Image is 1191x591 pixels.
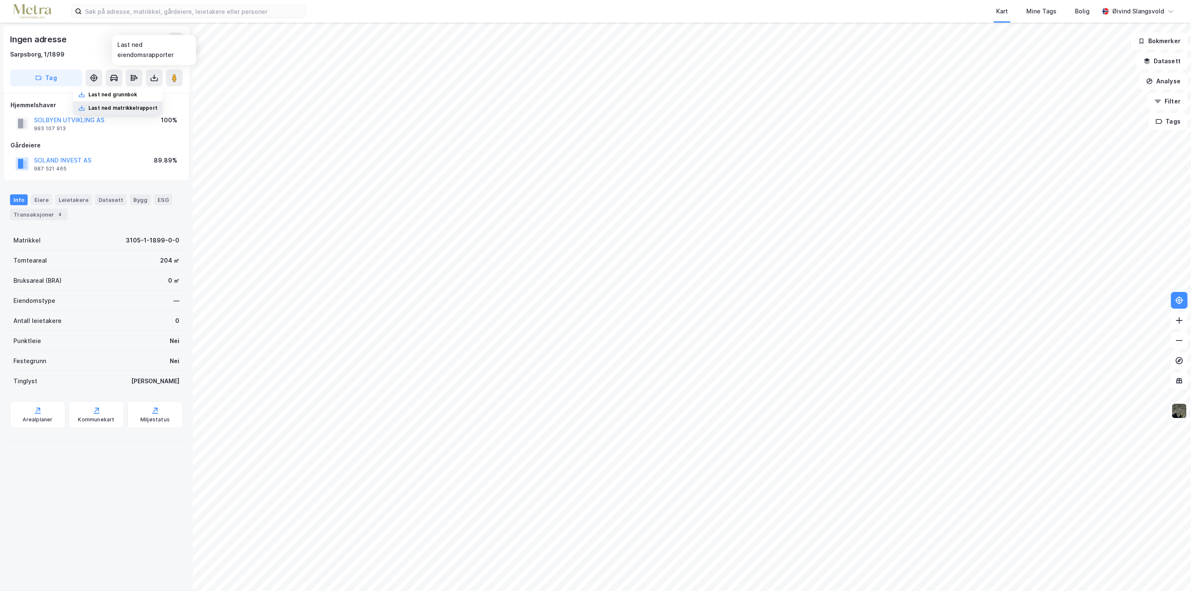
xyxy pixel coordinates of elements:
[140,416,170,423] div: Miljøstatus
[154,155,177,165] div: 89.89%
[13,296,55,306] div: Eiendomstype
[78,416,114,423] div: Kommunekart
[56,210,64,219] div: 4
[82,5,306,18] input: Søk på adresse, matrikkel, gårdeiere, leietakere eller personer
[1139,73,1188,90] button: Analyse
[996,6,1008,16] div: Kart
[130,194,151,205] div: Bygg
[34,165,67,172] div: 987 521 465
[10,100,182,110] div: Hjemmelshaver
[126,235,179,245] div: 3105-1-1899-0-0
[88,91,137,98] div: Last ned grunnbok
[1112,6,1164,16] div: Øivind Slangsvold
[13,336,41,346] div: Punktleie
[13,4,51,19] img: metra-logo.256734c3b2bbffee19d4.png
[23,416,52,423] div: Arealplaner
[13,376,37,386] div: Tinglyst
[161,115,177,125] div: 100%
[10,194,28,205] div: Info
[1137,53,1188,70] button: Datasett
[170,336,179,346] div: Nei
[10,33,68,46] div: Ingen adresse
[10,209,67,220] div: Transaksjoner
[1147,93,1188,110] button: Filter
[34,125,66,132] div: 993 107 913
[1149,113,1188,130] button: Tags
[13,316,62,326] div: Antall leietakere
[1171,403,1187,419] img: 9k=
[1026,6,1056,16] div: Mine Tags
[1149,551,1191,591] div: Kontrollprogram for chat
[88,105,158,111] div: Last ned matrikkelrapport
[13,276,62,286] div: Bruksareal (BRA)
[55,194,92,205] div: Leietakere
[13,255,47,266] div: Tomteareal
[173,296,179,306] div: —
[13,235,41,245] div: Matrikkel
[160,255,179,266] div: 204 ㎡
[31,194,52,205] div: Eiere
[95,194,127,205] div: Datasett
[131,376,179,386] div: [PERSON_NAME]
[13,356,46,366] div: Festegrunn
[10,140,182,150] div: Gårdeiere
[10,49,65,59] div: Sarpsborg, 1/1899
[1131,33,1188,49] button: Bokmerker
[10,70,82,86] button: Tag
[175,316,179,326] div: 0
[1075,6,1090,16] div: Bolig
[154,194,172,205] div: ESG
[168,276,179,286] div: 0 ㎡
[170,356,179,366] div: Nei
[1149,551,1191,591] iframe: Chat Widget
